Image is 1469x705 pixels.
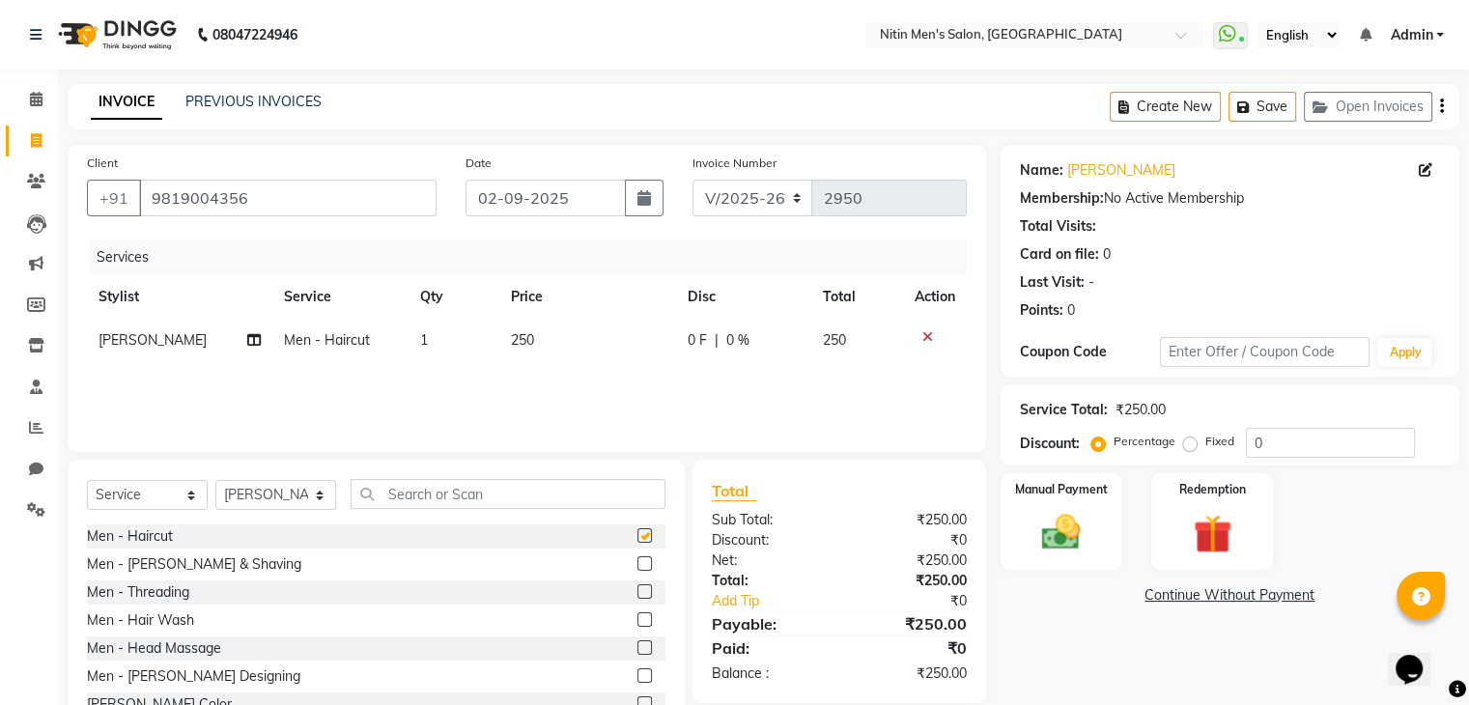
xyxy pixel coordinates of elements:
[712,481,756,501] span: Total
[697,571,839,591] div: Total:
[466,155,492,172] label: Date
[272,275,409,319] th: Service
[87,638,221,659] div: Men - Head Massage
[87,526,173,547] div: Men - Haircut
[284,331,370,349] span: Men - Haircut
[1116,400,1166,420] div: ₹250.00
[89,240,981,275] div: Services
[1020,400,1108,420] div: Service Total:
[839,530,981,550] div: ₹0
[87,666,300,687] div: Men - [PERSON_NAME] Designing
[1388,628,1450,686] iframe: chat widget
[715,330,719,351] span: |
[91,85,162,120] a: INVOICE
[1020,244,1099,265] div: Card on file:
[1020,188,1440,209] div: No Active Membership
[99,331,207,349] span: [PERSON_NAME]
[697,510,839,530] div: Sub Total:
[87,610,194,631] div: Men - Hair Wash
[1020,434,1080,454] div: Discount:
[499,275,676,319] th: Price
[1020,300,1063,321] div: Points:
[823,331,846,349] span: 250
[87,155,118,172] label: Client
[697,530,839,550] div: Discount:
[87,554,301,575] div: Men - [PERSON_NAME] & Shaving
[420,331,428,349] span: 1
[351,479,665,509] input: Search or Scan
[1179,481,1246,498] label: Redemption
[839,663,981,684] div: ₹250.00
[1004,585,1455,606] a: Continue Without Payment
[903,275,967,319] th: Action
[1020,188,1104,209] div: Membership:
[1229,92,1296,122] button: Save
[49,8,182,62] img: logo
[839,510,981,530] div: ₹250.00
[692,155,777,172] label: Invoice Number
[839,571,981,591] div: ₹250.00
[811,275,903,319] th: Total
[839,636,981,660] div: ₹0
[1067,300,1075,321] div: 0
[1015,481,1108,498] label: Manual Payment
[697,663,839,684] div: Balance :
[1390,25,1432,45] span: Admin
[697,550,839,571] div: Net:
[511,331,534,349] span: 250
[697,591,862,611] a: Add Tip
[87,180,141,216] button: +91
[1114,433,1175,450] label: Percentage
[839,550,981,571] div: ₹250.00
[726,330,749,351] span: 0 %
[862,591,980,611] div: ₹0
[697,636,839,660] div: Paid:
[1020,342,1160,362] div: Coupon Code
[697,612,839,635] div: Payable:
[1020,272,1085,293] div: Last Visit:
[1205,433,1234,450] label: Fixed
[139,180,437,216] input: Search by Name/Mobile/Email/Code
[1103,244,1111,265] div: 0
[1067,160,1175,181] a: [PERSON_NAME]
[1020,216,1096,237] div: Total Visits:
[1030,510,1092,554] img: _cash.svg
[1110,92,1221,122] button: Create New
[1160,337,1370,367] input: Enter Offer / Coupon Code
[409,275,499,319] th: Qty
[839,612,981,635] div: ₹250.00
[1020,160,1063,181] div: Name:
[1181,510,1244,558] img: _gift.svg
[676,275,811,319] th: Disc
[688,330,707,351] span: 0 F
[212,8,297,62] b: 08047224946
[185,93,322,110] a: PREVIOUS INVOICES
[1304,92,1432,122] button: Open Invoices
[1377,338,1432,367] button: Apply
[1088,272,1094,293] div: -
[87,582,189,603] div: Men - Threading
[87,275,272,319] th: Stylist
